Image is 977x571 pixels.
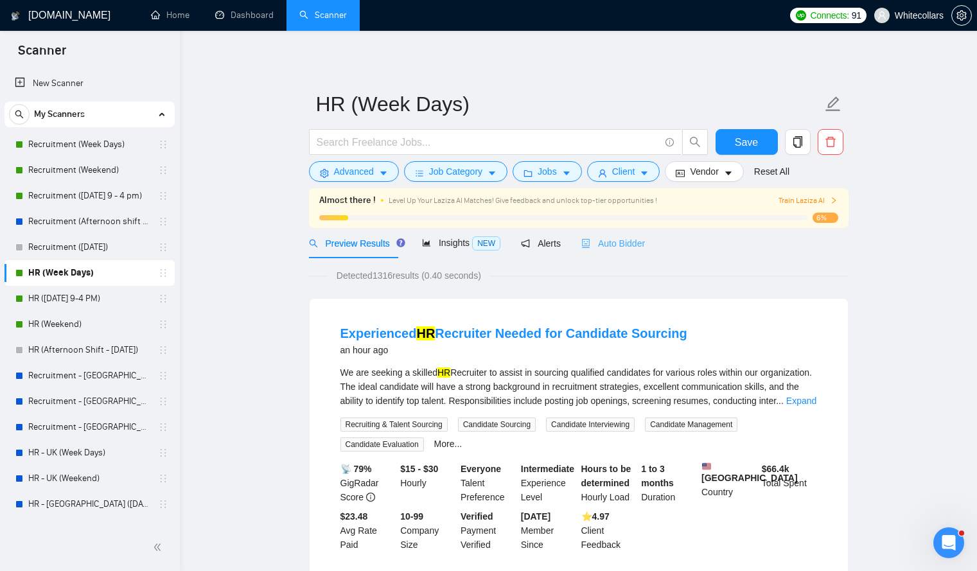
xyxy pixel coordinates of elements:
b: 📡 79% [340,464,372,474]
span: notification [521,239,530,248]
b: Verified [461,511,493,522]
span: Candidate Interviewing [546,417,635,432]
img: upwork-logo.png [796,10,806,21]
span: caret-down [562,168,571,178]
div: Payment Verified [458,509,518,552]
div: Country [699,462,759,504]
span: right [830,197,838,204]
span: Jobs [538,164,557,179]
span: Preview Results [309,238,401,249]
span: robot [581,239,590,248]
a: Reset All [754,164,789,179]
span: edit [825,96,841,112]
span: caret-down [640,168,649,178]
a: More... [434,439,462,449]
span: caret-down [488,168,497,178]
a: Recruitment (Afternoon shift - [DATE]) [28,209,150,234]
button: Save [716,129,778,155]
a: setting [951,10,972,21]
span: copy [786,136,810,148]
span: Candidate Evaluation [340,437,424,452]
span: holder [158,242,168,252]
a: Recruitment - [GEOGRAPHIC_DATA] (Weekend) [28,389,150,414]
div: Talent Preference [458,462,518,504]
a: HR - UK (Week Days) [28,440,150,466]
span: holder [158,422,168,432]
span: My Scanners [34,101,85,127]
span: bars [415,168,424,178]
span: holder [158,165,168,175]
button: search [682,129,708,155]
span: Connects: [810,8,849,22]
button: Train Laziza AI [779,195,838,207]
div: We are seeking a skilled Recruiter to assist in sourcing qualified candidates for various roles w... [340,365,817,408]
button: delete [818,129,843,155]
span: holder [158,139,168,150]
span: 91 [852,8,861,22]
span: holder [158,371,168,381]
a: searchScanner [299,10,347,21]
div: GigRadar Score [338,462,398,504]
b: Hours to be determined [581,464,631,488]
button: barsJob Categorycaret-down [404,161,507,182]
a: New Scanner [15,71,164,96]
span: holder [158,268,168,278]
span: Level Up Your Laziza AI Matches! Give feedback and unlock top-tier opportunities ! [389,196,657,205]
div: Avg Rate Paid [338,509,398,552]
span: caret-down [379,168,388,178]
b: [DATE] [521,511,550,522]
a: Recruitment ([DATE]) [28,234,150,260]
b: $23.48 [340,511,368,522]
div: Company Size [398,509,458,552]
a: HR (Afternoon Shift - [DATE]) [28,337,150,363]
span: search [309,239,318,248]
b: Everyone [461,464,501,474]
img: 🇺🇸 [702,462,711,471]
span: folder [524,168,533,178]
span: Save [735,134,758,150]
div: an hour ago [340,342,687,358]
button: setting [951,5,972,26]
b: $ 66.4k [762,464,789,474]
span: Candidate Sourcing [458,417,536,432]
span: Scanner [8,41,76,68]
span: Candidate Management [645,417,737,432]
span: holder [158,319,168,329]
div: Hourly Load [579,462,639,504]
a: Recruitment ([DATE] 9 - 4 pm) [28,183,150,209]
button: copy [785,129,811,155]
span: holder [158,396,168,407]
span: setting [320,168,329,178]
span: holder [158,473,168,484]
span: search [10,110,29,119]
span: Advanced [334,164,374,179]
span: double-left [153,541,166,554]
span: Auto Bidder [581,238,645,249]
b: 1 to 3 months [641,464,674,488]
button: search [9,104,30,125]
span: info-circle [665,138,674,146]
b: 10-99 [400,511,423,522]
span: ... [776,396,784,406]
div: Duration [638,462,699,504]
b: [GEOGRAPHIC_DATA] [701,462,798,483]
span: Alerts [521,238,561,249]
span: Recruiting & Talent Sourcing [340,417,448,432]
iframe: Intercom live chat [933,527,964,558]
span: 6% [813,213,838,223]
b: ⭐️ 4.97 [581,511,610,522]
mark: HR [437,367,450,378]
a: ExperiencedHRRecruiter Needed for Candidate Sourcing [340,326,687,340]
img: logo [11,6,20,26]
b: Intermediate [521,464,574,474]
a: HR - UK (Weekend) [28,466,150,491]
input: Scanner name... [316,88,822,120]
div: Tooltip anchor [395,237,407,249]
div: Client Feedback [579,509,639,552]
mark: HR [416,326,435,340]
a: Recruitment - [GEOGRAPHIC_DATA] (Week Days) [28,363,150,389]
button: folderJobscaret-down [513,161,582,182]
span: Client [612,164,635,179]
